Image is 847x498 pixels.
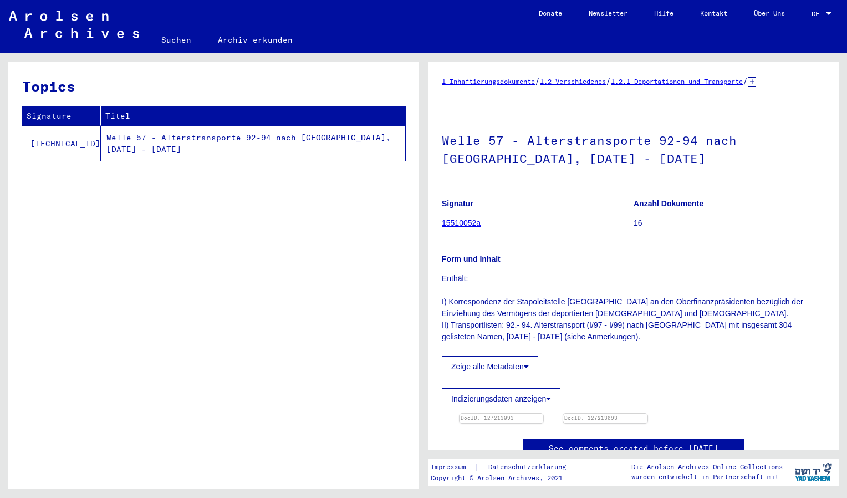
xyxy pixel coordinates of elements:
[474,461,479,473] font: |
[634,217,825,229] p: 16
[631,462,783,472] p: Die Arolsen Archives Online-Collections
[9,11,139,38] img: Arolsen_neg.svg
[606,76,611,86] span: /
[451,394,546,403] font: Indizierungsdaten anzeigen
[205,27,306,53] a: Archiv erkunden
[540,77,606,85] a: 1.2 Verschiedenes
[442,388,560,409] button: Indizierungsdaten anzeigen
[812,10,824,18] span: DE
[442,273,825,343] p: Enthält: I) Korrespondenz der Stapoleitstelle [GEOGRAPHIC_DATA] an den Oberfinanzpräsidenten bezü...
[793,458,834,486] img: yv_logo.png
[442,255,501,263] b: Form und Inhalt
[631,472,783,482] p: wurden entwickelt in Partnerschaft mit
[431,473,579,483] p: Copyright © Arolsen Archives, 2021
[442,77,535,85] a: 1 Inhaftierungsdokumente
[442,199,473,208] b: Signatur
[431,461,474,473] a: Impressum
[535,76,540,86] span: /
[22,106,101,126] th: Signature
[743,76,748,86] span: /
[479,461,579,473] a: Datenschutzerklärung
[442,115,825,182] h1: Welle 57 - Alterstransporte 92-94 nach [GEOGRAPHIC_DATA], [DATE] - [DATE]
[101,126,405,161] td: Welle 57 - Alterstransporte 92-94 nach [GEOGRAPHIC_DATA], [DATE] - [DATE]
[442,218,481,227] a: 15510052a
[148,27,205,53] a: Suchen
[101,106,405,126] th: Titel
[22,75,405,97] h3: Topics
[22,126,101,161] td: [TECHNICAL_ID]
[442,356,538,377] button: Zeige alle Metadaten
[451,362,524,371] font: Zeige alle Metadaten
[634,199,703,208] b: Anzahl Dokumente
[611,77,743,85] a: 1.2.1 Deportationen und Transporte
